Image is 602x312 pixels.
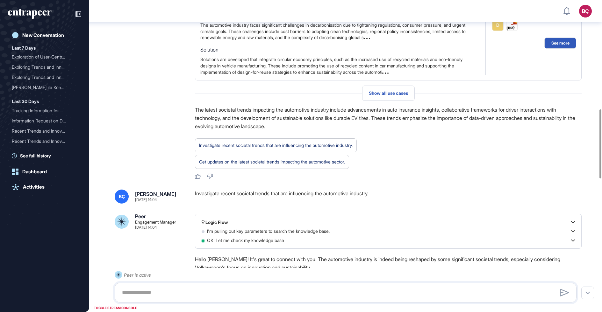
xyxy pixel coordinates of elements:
[12,146,77,156] div: Exploring E-commerce Trends and Innovations for Şişecam: Digital Customer Experience, Omnichannel...
[496,21,499,29] div: D
[12,126,77,136] div: Recent Trends and Innovations in E-commerce: Personalization, AI, AR/VR, and Sustainable Digital ...
[12,44,36,52] div: Last 7 Days
[135,220,176,224] div: Engagement Manager
[12,146,72,156] div: Exploring E-commerce Tren...
[12,152,81,159] a: See full history
[12,116,77,126] div: Information Request on Deva Holding
[22,32,64,38] div: New Conversation
[119,194,125,199] span: BÇ
[506,20,517,31] img: image
[12,82,72,93] div: [PERSON_NAME] ile Konuşma İsteği
[207,228,336,234] p: I'm pulling out key parameters to search the knowledge base.
[202,219,228,225] div: Logic Flow
[8,165,81,178] a: Dashboard
[124,271,151,279] div: Peer is active
[12,126,72,136] div: Recent Trends and Innovat...
[579,5,592,17] button: BÇ
[12,52,77,62] div: Exploration of User-Centric Design and New Forms in Glass Design with Use Cases
[135,198,157,202] div: [DATE] 14:04
[135,225,157,229] div: [DATE] 14:04
[200,56,479,75] div: Solutions are developed that integrate circular economy principles, such as the increased use of ...
[20,152,51,159] span: See full history
[12,106,72,116] div: Tracking Information for ...
[12,98,39,105] div: Last 30 Days
[12,106,77,116] div: Tracking Information for Spar, ALDI, Lidl, and Carrefour
[199,158,345,166] div: Get updates on the latest societal trends impacting the automotive sector.
[12,72,77,82] div: Exploring Trends and Innovations in Glass Design at Şişecam: Focus on Functional Aesthetics, User...
[200,46,479,54] div: Solution
[12,62,72,72] div: Exploring Trends and Inno...
[23,184,45,190] div: Activities
[12,136,72,146] div: Recent Trends and Innovat...
[12,82,77,93] div: Reese ile Konuşma İsteği
[22,169,47,175] div: Dashboard
[369,91,408,96] span: Show all use cases
[207,237,290,244] p: OK! Let me check my knowledge base
[195,190,582,204] div: Investigate recent societal trends that are influencing the automotive industry.
[544,38,576,49] button: See more
[8,29,81,42] a: New Conversation
[12,136,77,146] div: Recent Trends and Innovations in E-commerce: AI, AR/VR, Personalization, and Sustainability
[12,72,72,82] div: Exploring Trends and Inno...
[12,52,72,62] div: Exploration of User-Centr...
[195,106,582,130] p: The latest societal trends impacting the automotive industry include advancements in auto insuran...
[135,191,176,197] div: [PERSON_NAME]
[492,19,504,31] a: D
[199,141,353,149] div: Investigate recent societal trends that are influencing the automotive industry.
[12,62,77,72] div: Exploring Trends and Innovations in Glass Design at Şişecam: Focus on Functional Aesthetics, User...
[12,116,72,126] div: Information Request on De...
[506,19,518,31] a: image
[135,214,146,219] div: Peer
[8,181,81,193] a: Activities
[200,22,479,41] div: The automotive industry faces significant challenges in decarbonisation due to tightening regulat...
[92,304,139,312] div: TOGGLE STREAM CONSOLE
[195,255,582,272] p: Hello [PERSON_NAME]! It's great to connect with you. The automotive industry is indeed being resh...
[8,9,52,19] div: entrapeer-logo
